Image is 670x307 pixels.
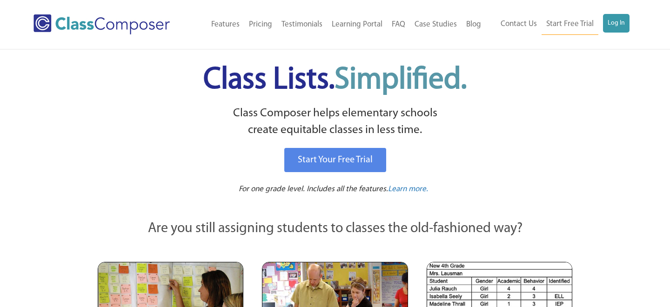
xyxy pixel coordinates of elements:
span: Class Lists. [203,65,467,95]
a: FAQ [387,14,410,35]
a: Blog [462,14,486,35]
a: Start Your Free Trial [284,148,386,172]
p: Are you still assigning students to classes the old-fashioned way? [98,219,572,239]
a: Features [207,14,244,35]
nav: Header Menu [191,14,486,35]
span: For one grade level. Includes all the features. [239,185,388,193]
a: Learn more. [388,184,428,195]
a: Log In [603,14,630,33]
a: Case Studies [410,14,462,35]
a: Learning Portal [327,14,387,35]
p: Class Composer helps elementary schools create equitable classes in less time. [96,105,574,139]
a: Start Free Trial [542,14,598,35]
span: Simplified. [335,65,467,95]
a: Contact Us [496,14,542,34]
nav: Header Menu [486,14,630,35]
img: Class Composer [33,14,170,34]
a: Testimonials [277,14,327,35]
a: Pricing [244,14,277,35]
span: Learn more. [388,185,428,193]
span: Start Your Free Trial [298,155,373,165]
